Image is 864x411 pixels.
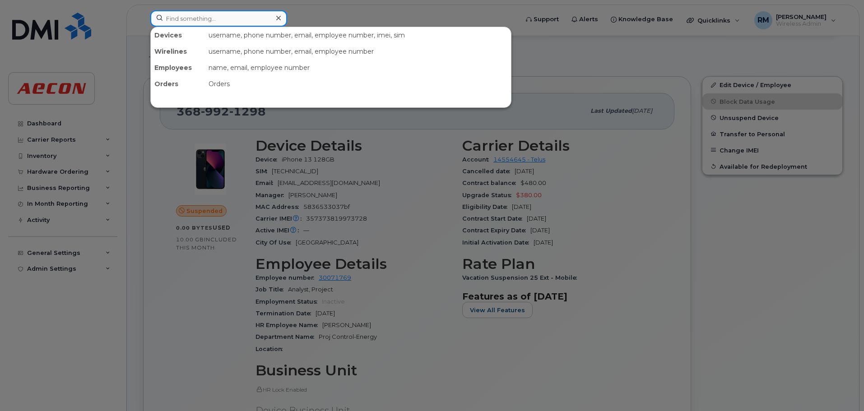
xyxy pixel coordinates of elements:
[151,76,205,92] div: Orders
[151,60,205,76] div: Employees
[205,27,511,43] div: username, phone number, email, employee number, imei, sim
[205,76,511,92] div: Orders
[205,43,511,60] div: username, phone number, email, employee number
[150,10,287,27] input: Find something...
[151,27,205,43] div: Devices
[205,60,511,76] div: name, email, employee number
[151,43,205,60] div: Wirelines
